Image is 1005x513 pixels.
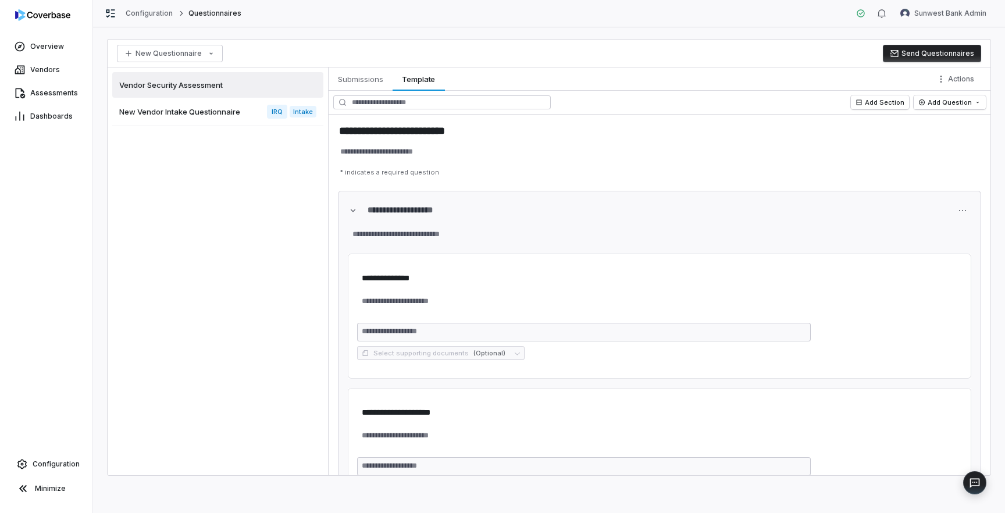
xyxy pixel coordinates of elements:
[883,45,981,62] button: Send Questionnaires
[2,36,90,57] a: Overview
[914,9,986,18] span: Sunwest Bank Admin
[2,59,90,80] a: Vendors
[119,80,223,90] span: Vendor Security Assessment
[397,72,440,87] span: Template
[117,45,223,62] button: New Questionnaire
[112,98,323,126] a: New Vendor Intake QuestionnaireIRQIntake
[893,5,993,22] button: Sunwest Bank Admin avatarSunwest Bank Admin
[30,88,78,98] span: Assessments
[900,9,910,18] img: Sunwest Bank Admin avatar
[188,9,242,18] span: Questionnaires
[119,106,240,117] span: New Vendor Intake Questionnaire
[2,83,90,104] a: Assessments
[333,72,388,87] span: Submissions
[267,105,287,119] span: IRQ
[5,477,88,500] button: Minimize
[33,459,80,469] span: Configuration
[30,42,64,51] span: Overview
[126,9,173,18] a: Configuration
[30,112,73,121] span: Dashboards
[5,454,88,475] a: Configuration
[2,106,90,127] a: Dashboards
[35,484,66,493] span: Minimize
[933,70,981,88] button: More actions
[290,106,316,117] span: Intake
[851,95,909,109] button: Add Section
[112,72,323,98] a: Vendor Security Assessment
[914,95,986,109] button: Add Question
[15,9,70,21] img: logo-D7KZi-bG.svg
[30,65,60,74] span: Vendors
[336,163,983,181] p: * indicates a required question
